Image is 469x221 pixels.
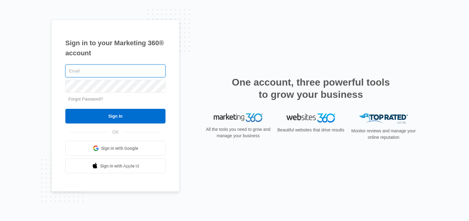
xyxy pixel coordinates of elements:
a: Sign in with Google [65,141,165,156]
input: Sign In [65,109,165,123]
span: Sign in with Google [101,145,138,152]
a: Forgot Password? [68,97,103,101]
img: Marketing 360 [214,113,263,122]
p: Monitor reviews and manage your online reputation [349,128,418,141]
a: Sign in with Apple Id [65,159,165,173]
p: All the tools you need to grow and manage your business [204,126,272,139]
input: Email [65,64,165,77]
img: Websites 360 [286,113,335,122]
span: Sign in with Apple Id [100,163,139,169]
img: Top Rated Local [359,113,408,123]
p: Beautiful websites that drive results [277,127,345,133]
h1: Sign in to your Marketing 360® account [65,38,165,58]
span: OR [108,129,123,135]
h2: One account, three powerful tools to grow your business [230,76,392,101]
